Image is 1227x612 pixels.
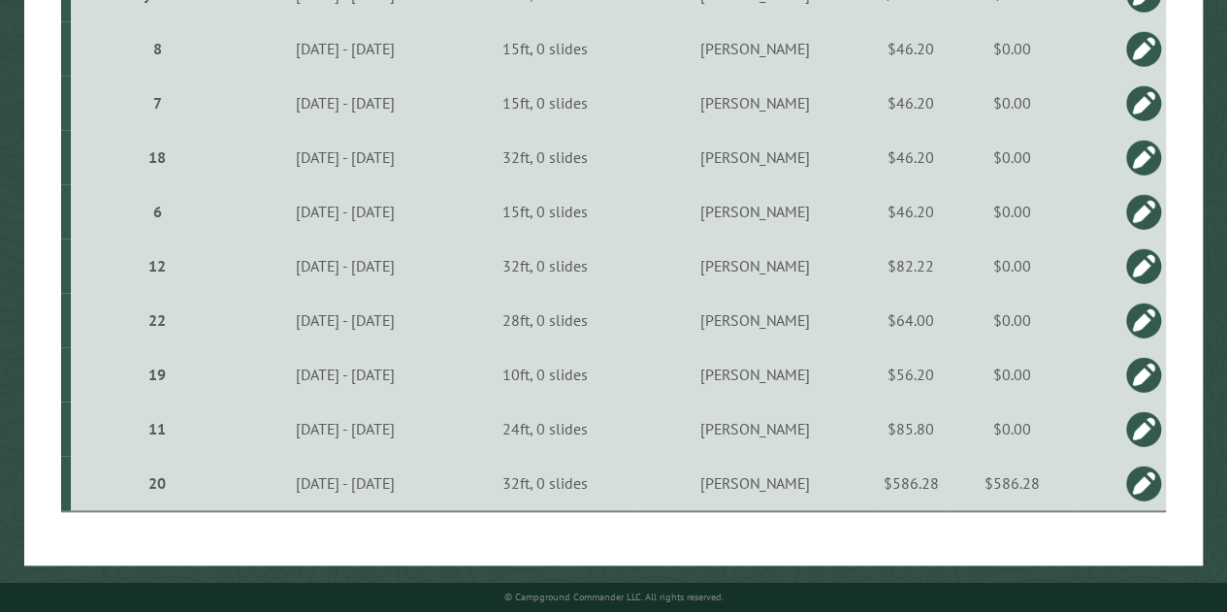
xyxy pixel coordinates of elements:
td: $46.20 [872,21,950,76]
td: 28ft, 0 slides [452,293,637,347]
div: 8 [79,39,236,58]
div: [DATE] - [DATE] [242,419,448,438]
td: $0.00 [950,239,1075,293]
td: 15ft, 0 slides [452,76,637,130]
div: 19 [79,365,236,384]
td: 24ft, 0 slides [452,402,637,456]
td: [PERSON_NAME] [637,402,872,456]
small: © Campground Commander LLC. All rights reserved. [503,591,723,603]
td: [PERSON_NAME] [637,456,872,511]
td: 15ft, 0 slides [452,21,637,76]
td: 32ft, 0 slides [452,456,637,511]
td: [PERSON_NAME] [637,76,872,130]
td: $586.28 [950,456,1075,511]
div: [DATE] - [DATE] [242,93,448,113]
td: $46.20 [872,130,950,184]
div: 12 [79,256,236,275]
div: 11 [79,419,236,438]
td: 32ft, 0 slides [452,130,637,184]
td: [PERSON_NAME] [637,239,872,293]
td: $0.00 [950,184,1075,239]
td: $0.00 [950,76,1075,130]
td: $64.00 [872,293,950,347]
td: 15ft, 0 slides [452,184,637,239]
div: [DATE] - [DATE] [242,39,448,58]
td: $46.20 [872,184,950,239]
div: 20 [79,473,236,493]
div: 7 [79,93,236,113]
td: 10ft, 0 slides [452,347,637,402]
td: $0.00 [950,402,1075,456]
div: 6 [79,202,236,221]
td: $82.22 [872,239,950,293]
td: $0.00 [950,347,1075,402]
td: $0.00 [950,21,1075,76]
div: [DATE] - [DATE] [242,147,448,167]
td: $0.00 [950,293,1075,347]
td: $56.20 [872,347,950,402]
td: $0.00 [950,130,1075,184]
td: [PERSON_NAME] [637,21,872,76]
td: [PERSON_NAME] [637,184,872,239]
div: [DATE] - [DATE] [242,310,448,330]
td: 32ft, 0 slides [452,239,637,293]
div: [DATE] - [DATE] [242,365,448,384]
td: $46.20 [872,76,950,130]
div: [DATE] - [DATE] [242,473,448,493]
td: $586.28 [872,456,950,511]
div: 22 [79,310,236,330]
div: 18 [79,147,236,167]
td: [PERSON_NAME] [637,130,872,184]
td: [PERSON_NAME] [637,293,872,347]
div: [DATE] - [DATE] [242,256,448,275]
div: [DATE] - [DATE] [242,202,448,221]
td: [PERSON_NAME] [637,347,872,402]
td: $85.80 [872,402,950,456]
